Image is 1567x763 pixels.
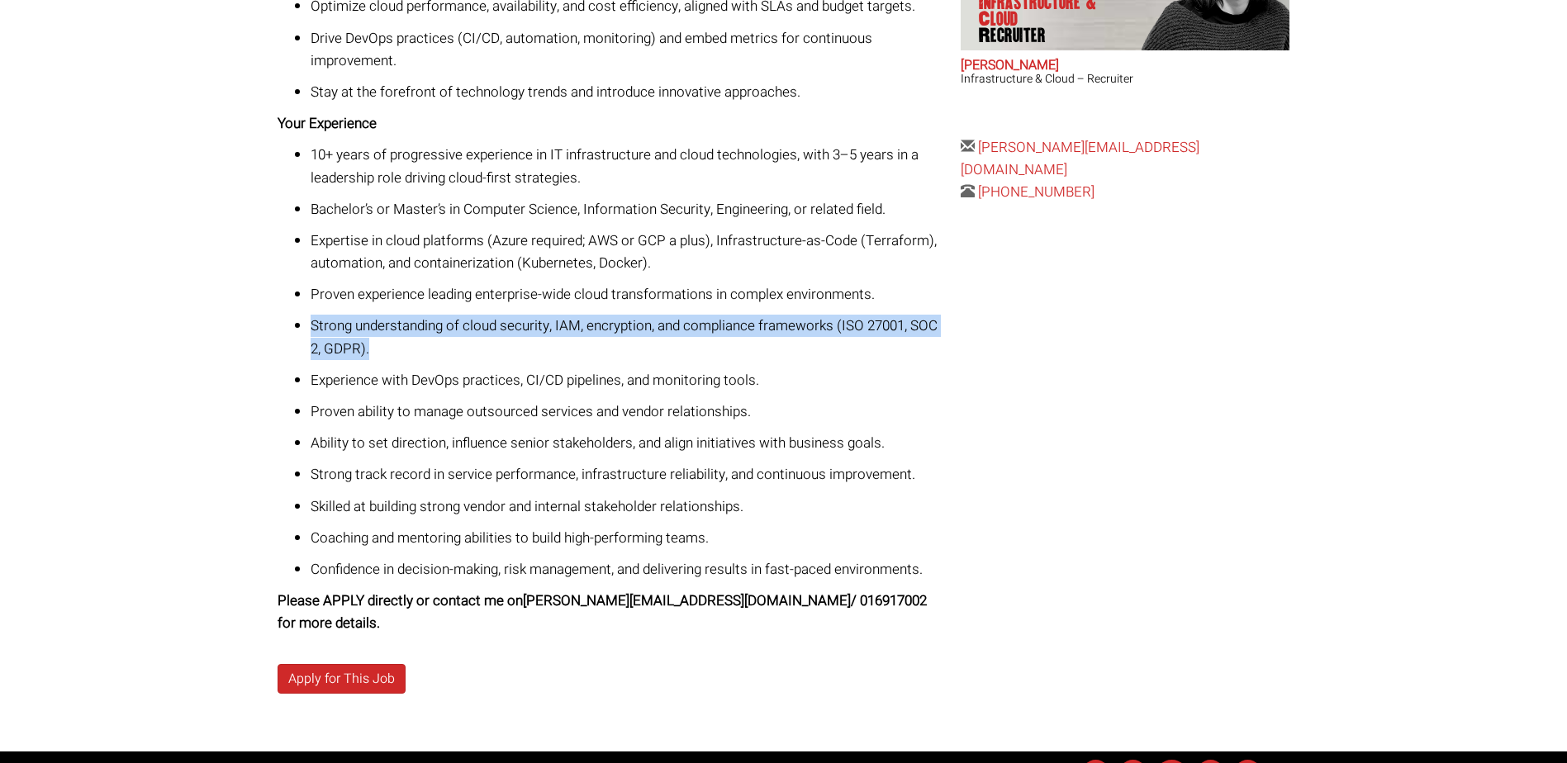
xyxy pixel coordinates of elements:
[311,27,948,72] p: Drive DevOps practices (CI/CD, automation, monitoring) and embed metrics for continuous improvement.
[278,590,927,633] strong: Please APPLY directly or contact me on [PERSON_NAME][EMAIL_ADDRESS][DOMAIN_NAME] / 016917002 for ...
[978,182,1095,202] a: [PHONE_NUMBER]
[311,527,948,549] p: Coaching and mentoring abilities to build high-performing teams.
[311,495,948,518] p: Skilled at building strong vendor and internal stakeholder relationships.
[311,144,948,188] p: 10+ years of progressive experience in IT infrastructure and cloud technologies, with 3–5 years i...
[311,369,948,391] p: Experience with DevOps practices, CI/CD pipelines, and monitoring tools.
[961,73,1289,85] h3: Infrastructure & Cloud – Recruiter
[311,432,948,454] p: Ability to set direction, influence senior stakeholders, and align initiatives with business goals.
[311,283,948,306] p: Proven experience leading enterprise-wide cloud transformations in complex environments.
[278,113,377,134] strong: Your Experience
[311,81,948,103] p: Stay at the forefront of technology trends and introduce innovative approaches.
[311,230,948,274] p: Expertise in cloud platforms (Azure required; AWS or GCP a plus), Infrastructure-as-Code (Terrafo...
[961,59,1289,73] h2: [PERSON_NAME]
[311,463,948,486] p: Strong track record in service performance, infrastructure reliability, and continuous improvement.
[961,137,1199,180] a: [PERSON_NAME][EMAIL_ADDRESS][DOMAIN_NAME]
[278,664,406,694] a: Apply for This Job
[311,198,948,220] p: Bachelor’s or Master’s in Computer Science, Information Security, Engineering, or related field.
[979,27,1106,44] span: Recruiter
[311,558,948,581] p: Confidence in decision-making, risk management, and delivering results in fast-paced environments.
[311,315,948,359] p: Strong understanding of cloud security, IAM, encryption, and compliance frameworks (ISO 27001, SO...
[311,400,948,423] p: Proven ability to manage outsourced services and vendor relationships.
